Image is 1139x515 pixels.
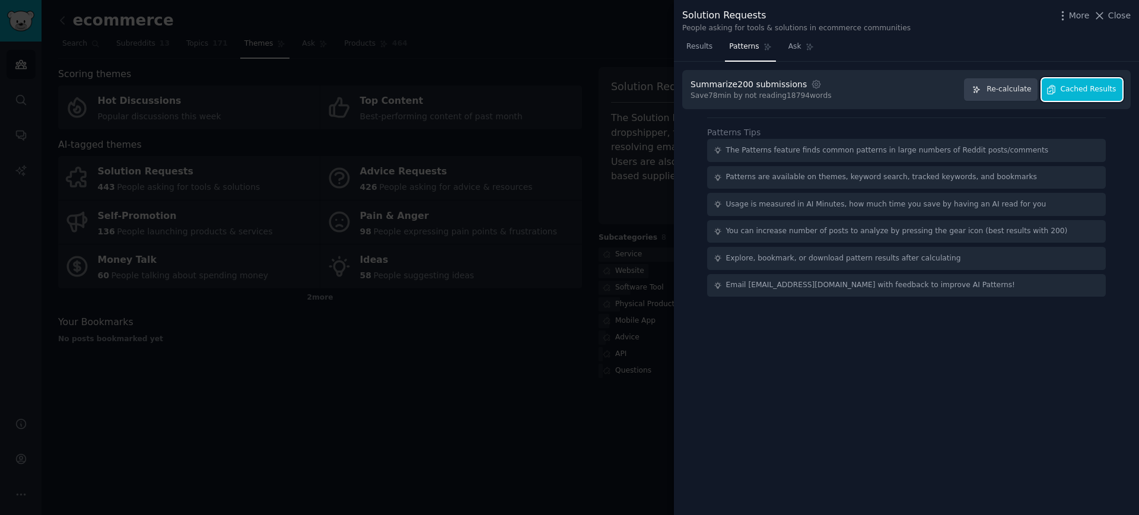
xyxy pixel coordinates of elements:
button: Close [1093,9,1131,22]
div: The Patterns feature finds common patterns in large numbers of Reddit posts/comments [726,145,1049,156]
div: Patterns are available on themes, keyword search, tracked keywords, and bookmarks [726,172,1037,183]
label: Patterns Tips [707,128,761,137]
span: More [1069,9,1090,22]
span: Results [686,42,712,52]
div: People asking for tools & solutions in ecommerce communities [682,23,911,34]
div: Solution Requests [682,8,911,23]
span: Close [1108,9,1131,22]
button: Re-calculate [964,78,1038,101]
a: Ask [784,37,818,62]
span: Patterns [729,42,759,52]
a: Results [682,37,717,62]
div: Email [EMAIL_ADDRESS][DOMAIN_NAME] with feedback to improve AI Patterns! [726,280,1016,291]
div: Save 78 min by not reading 18794 words [691,91,832,101]
button: More [1057,9,1090,22]
span: Ask [788,42,801,52]
div: Usage is measured in AI Minutes, how much time you save by having an AI read for you [726,199,1046,210]
span: Cached Results [1061,84,1116,95]
button: Cached Results [1042,78,1122,101]
div: You can increase number of posts to analyze by pressing the gear icon (best results with 200) [726,226,1068,237]
div: Explore, bookmark, or download pattern results after calculating [726,253,961,264]
span: Re-calculate [987,84,1031,95]
a: Patterns [725,37,775,62]
div: Summarize 200 submissions [691,78,807,91]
